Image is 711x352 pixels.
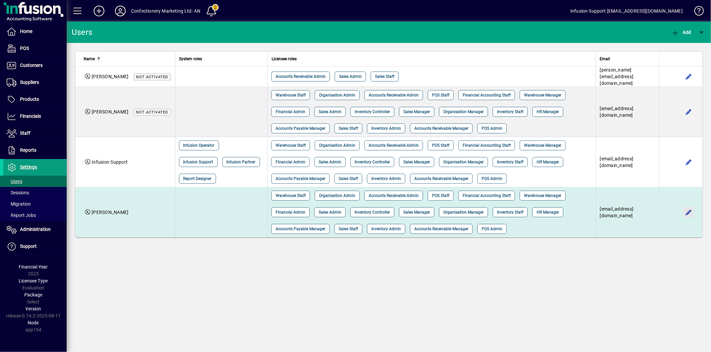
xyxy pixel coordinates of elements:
span: Package [24,292,42,297]
button: Edit [683,71,694,82]
span: Warehouse Staff [276,142,306,149]
button: Edit [683,157,694,167]
span: Sales Manager [403,108,430,115]
span: [PERSON_NAME] [92,210,128,215]
span: Financial Admin [276,209,305,216]
a: Report Jobs [3,210,67,221]
a: Products [3,91,67,108]
button: Edit [683,207,694,218]
div: Infusion Support [EMAIL_ADDRESS][DOMAIN_NAME] [570,6,683,16]
div: Name [84,55,171,63]
span: POS [20,46,29,51]
span: Sales Manager [403,209,430,216]
span: Sessions [7,190,29,195]
span: POS Staff [432,92,449,98]
span: Financial Accounting Staff [463,142,511,149]
span: Home [20,29,32,34]
span: Sales Manager [403,159,430,165]
span: Report Designer [183,175,212,182]
span: Support [20,244,37,249]
span: POS Admin [482,226,502,232]
span: Accounts Receivable Admin [276,73,326,80]
button: Add [670,26,693,38]
span: Accounts Receivable Manager [414,125,468,132]
span: Financials [20,113,41,119]
span: Financial Admin [276,159,305,165]
span: Financial Accounting Staff [463,92,511,98]
button: Edit [683,106,694,117]
a: Reports [3,142,67,159]
span: Add [671,30,691,35]
span: Staff [20,130,30,136]
span: POS Staff [432,142,449,149]
span: Accounts Receivable Admin [369,142,419,149]
span: [PERSON_NAME] [92,109,128,114]
span: Reports [20,147,36,153]
span: Warehouse Staff [276,92,306,98]
span: POS Admin [482,175,502,182]
span: Sales Staff [339,226,358,232]
span: Products [20,96,39,102]
a: Home [3,23,67,40]
span: Organisation Manager [443,209,484,216]
span: Financial Accounting Staff [463,192,511,199]
div: Users [72,27,100,38]
span: Sales Admin [319,209,341,216]
button: Add [88,5,110,17]
span: Version [26,306,41,311]
span: Inventory Staff [497,209,523,216]
span: Users [7,179,22,184]
span: Infusion Support [92,159,128,165]
span: Warehouse Manager [524,142,561,149]
span: Infusion Support [183,159,213,165]
span: HR Manager [537,108,559,115]
span: Inventory Admin [371,125,401,132]
span: Inventory Admin [371,226,401,232]
span: Inventory Controller [355,108,390,115]
span: Sales Staff [375,73,394,80]
span: Not activated [136,110,168,114]
span: Accounts Receivable Manager [414,175,468,182]
a: Staff [3,125,67,142]
span: Organisation Manager [443,108,484,115]
span: Accounts Payable Manager [276,226,325,232]
span: Customers [20,63,43,68]
a: Customers [3,57,67,74]
span: Administration [20,227,51,232]
span: Financial Year [19,264,48,269]
span: Warehouse Manager [524,192,561,199]
span: Node [28,320,39,325]
span: HR Manager [537,159,559,165]
span: Suppliers [20,80,39,85]
span: Sales Staff [339,125,358,132]
span: Organisation Admin [319,192,355,199]
span: Inventory Controller [355,159,390,165]
span: HR Manager [537,209,559,216]
span: Not activated [136,75,168,79]
span: [EMAIL_ADDRESS][DOMAIN_NAME] [600,156,634,168]
a: Administration [3,221,67,238]
span: Licensee Type [19,278,48,283]
span: Accounts Receivable Admin [369,192,419,199]
span: Licensee roles [272,55,297,63]
a: Knowledge Base [689,1,703,23]
span: Accounts Payable Manager [276,175,325,182]
a: Users [3,176,67,187]
span: [EMAIL_ADDRESS][DOMAIN_NAME] [600,106,634,118]
span: POS Admin [482,125,502,132]
span: Inventory Staff [497,159,523,165]
a: Migration [3,198,67,210]
div: Confectionery Marketing Ltd- AN [131,6,200,16]
a: Financials [3,108,67,125]
span: Financial Admin [276,108,305,115]
span: Sales Admin [319,108,341,115]
span: Name [84,55,95,63]
span: Sales Staff [339,175,358,182]
button: Profile [110,5,131,17]
span: Accounts Receivable Admin [369,92,419,98]
span: Infusion Partner [227,159,256,165]
a: Support [3,238,67,255]
span: Settings [20,164,37,170]
span: [EMAIL_ADDRESS][DOMAIN_NAME] [600,206,634,218]
span: Accounts Receivable Manager [414,226,468,232]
